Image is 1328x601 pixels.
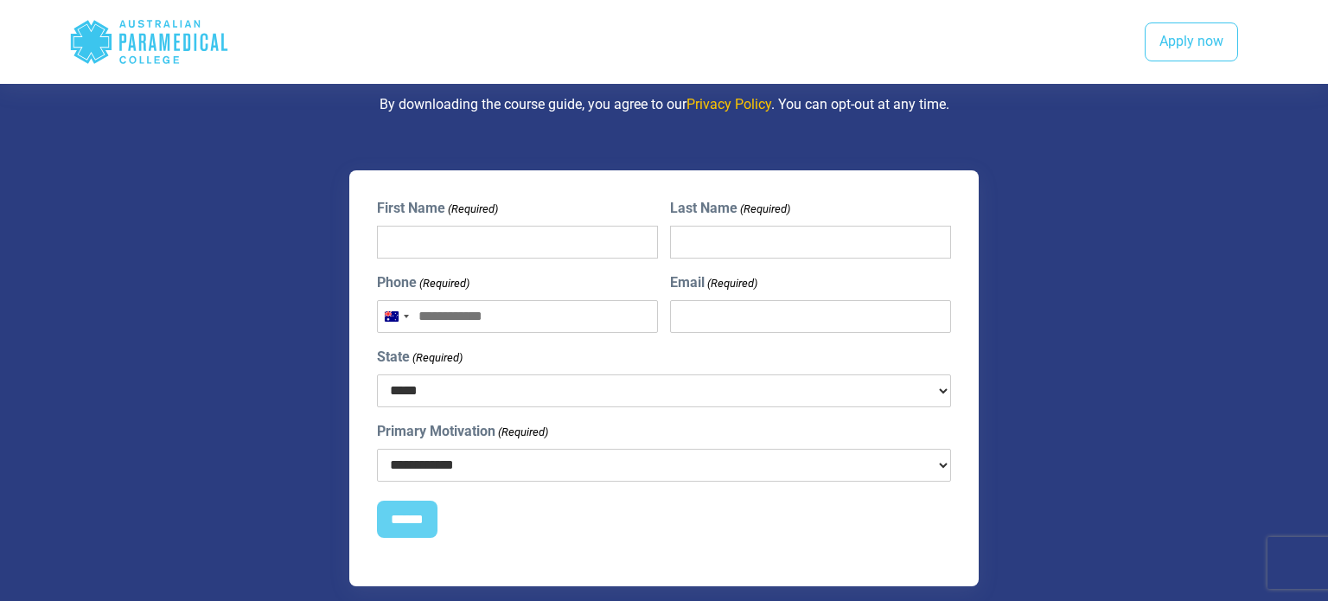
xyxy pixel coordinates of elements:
[412,349,463,367] span: (Required)
[670,198,790,219] label: Last Name
[158,94,1170,115] p: By downloading the course guide, you agree to our . You can opt-out at any time.
[418,275,470,292] span: (Required)
[738,201,790,218] span: (Required)
[377,421,548,442] label: Primary Motivation
[377,347,463,368] label: State
[377,272,469,293] label: Phone
[447,201,499,218] span: (Required)
[1145,22,1238,62] a: Apply now
[686,96,771,112] a: Privacy Policy
[705,275,757,292] span: (Required)
[69,14,229,70] div: Australian Paramedical College
[497,424,549,441] span: (Required)
[670,272,757,293] label: Email
[378,301,414,332] button: Selected country
[377,198,498,219] label: First Name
